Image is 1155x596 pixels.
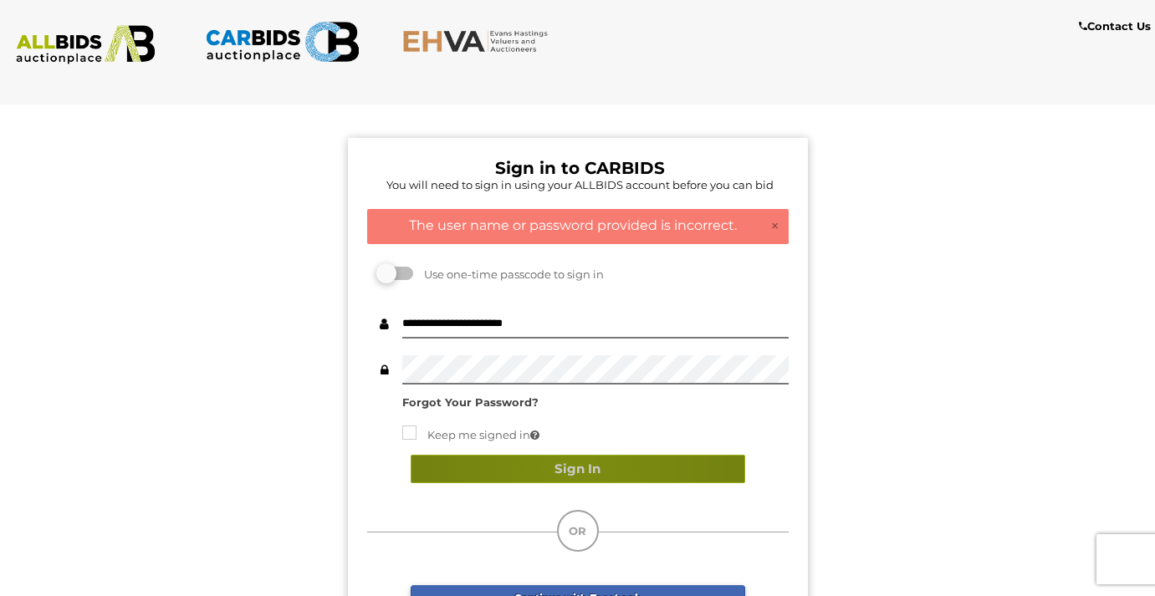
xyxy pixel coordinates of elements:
b: Contact Us [1079,19,1151,33]
h5: You will need to sign in using your ALLBIDS account before you can bid [371,179,789,191]
a: × [770,218,779,235]
a: Contact Us [1079,17,1155,36]
button: Sign In [411,455,745,484]
b: Sign in to CARBIDS [495,158,665,178]
span: Use one-time passcode to sign in [416,267,604,281]
img: ALLBIDS.com.au [8,25,163,64]
div: OR [557,510,599,552]
img: EHVA.com.au [402,29,557,53]
a: Forgot Your Password? [402,395,539,409]
img: CARBIDS.com.au [205,17,360,67]
h4: The user name or password provided is incorrect. [376,218,779,233]
label: Keep me signed in [402,425,539,445]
